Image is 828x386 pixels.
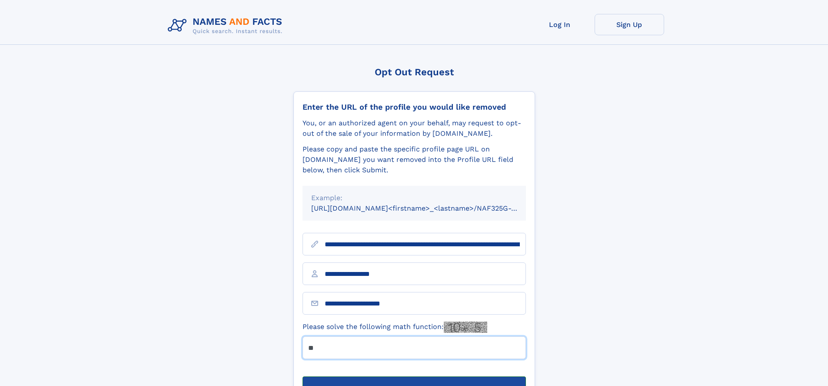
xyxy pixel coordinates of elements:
div: Example: [311,193,517,203]
img: Logo Names and Facts [164,14,289,37]
a: Log In [525,14,595,35]
a: Sign Up [595,14,664,35]
div: You, or an authorized agent on your behalf, may request to opt-out of the sale of your informatio... [303,118,526,139]
label: Please solve the following math function: [303,322,487,333]
div: Opt Out Request [293,67,535,77]
div: Please copy and paste the specific profile page URL on [DOMAIN_NAME] you want removed into the Pr... [303,144,526,175]
div: Enter the URL of the profile you would like removed [303,102,526,112]
small: [URL][DOMAIN_NAME]<firstname>_<lastname>/NAF325G-xxxxxxxx [311,204,542,212]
